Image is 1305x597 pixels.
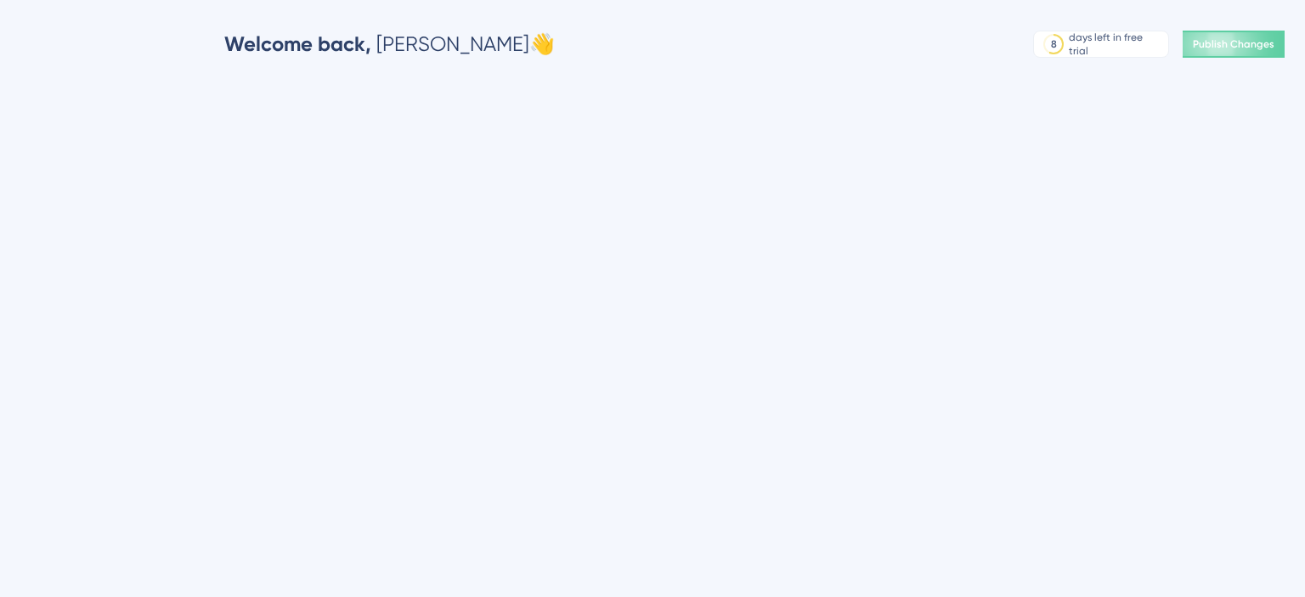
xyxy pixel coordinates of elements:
span: Welcome back, [224,31,371,56]
div: [PERSON_NAME] 👋 [224,31,555,58]
div: 8 [1051,37,1057,51]
span: Publish Changes [1193,37,1274,51]
button: Publish Changes [1183,31,1285,58]
div: days left in free trial [1069,31,1163,58]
